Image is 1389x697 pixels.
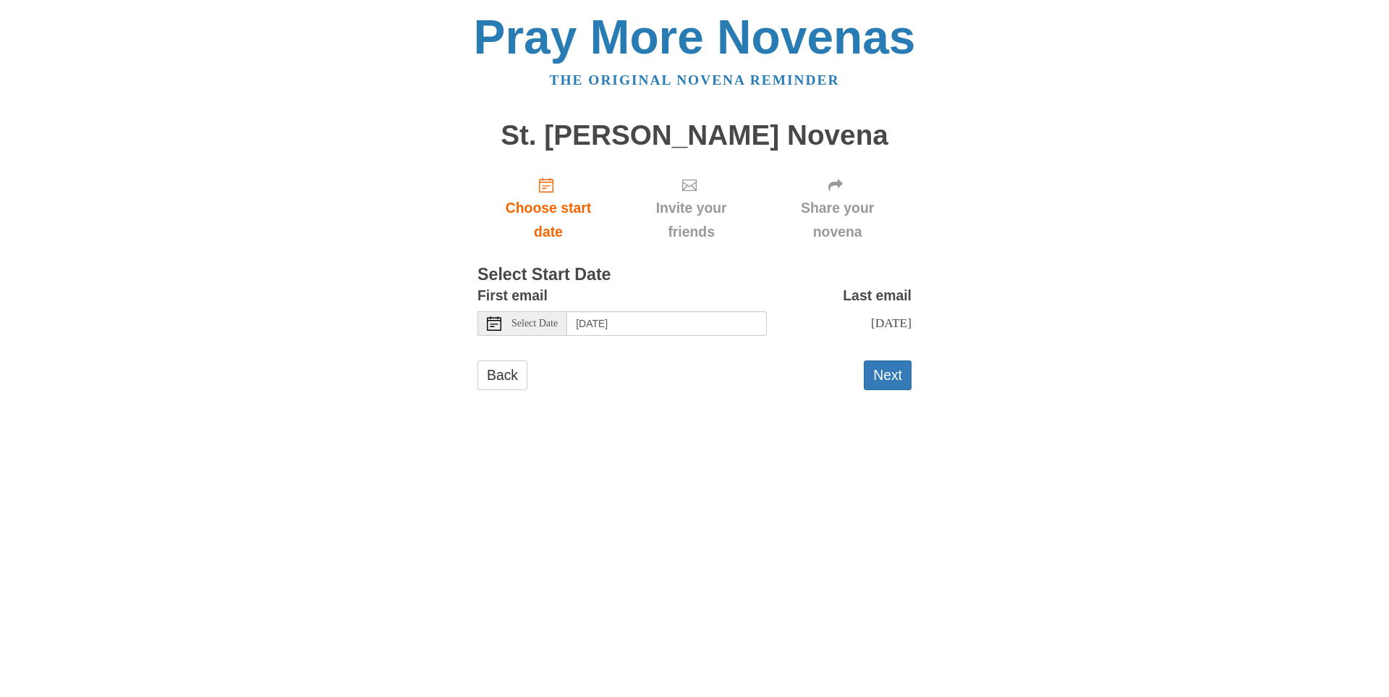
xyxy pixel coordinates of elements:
span: [DATE] [871,316,912,330]
span: Invite your friends [634,196,749,244]
label: Last email [843,284,912,308]
label: First email [477,284,548,308]
span: Select Date [511,318,558,329]
a: Back [477,360,527,390]
a: Pray More Novenas [474,10,916,64]
h1: St. [PERSON_NAME] Novena [477,120,912,151]
span: Share your novena [778,196,897,244]
button: Next [864,360,912,390]
a: The original novena reminder [550,72,840,88]
span: Choose start date [492,196,605,244]
div: Click "Next" to confirm your start date first. [619,165,763,251]
h3: Select Start Date [477,266,912,284]
div: Click "Next" to confirm your start date first. [763,165,912,251]
a: Choose start date [477,165,619,251]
